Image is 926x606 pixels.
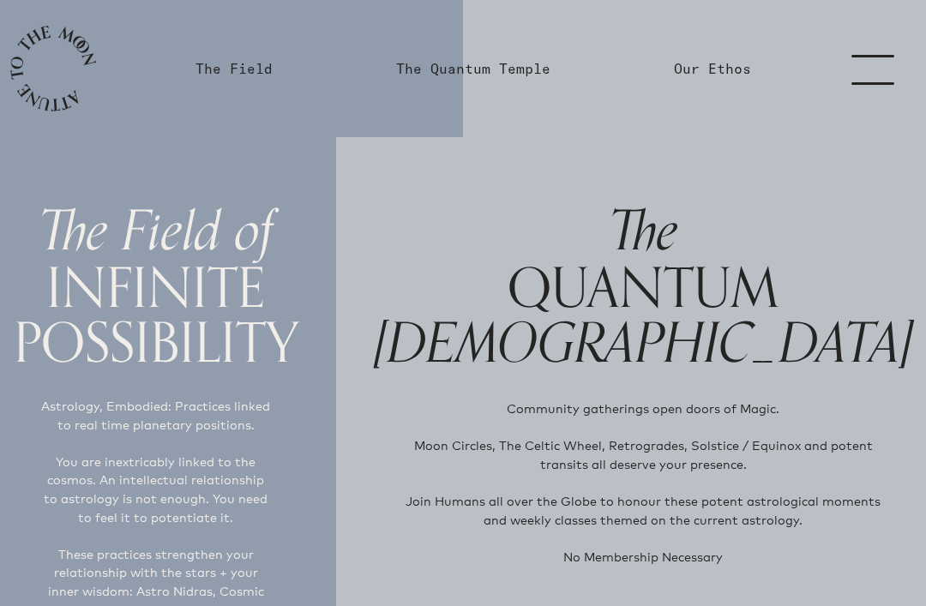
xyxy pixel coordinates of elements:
[39,187,273,277] span: The Field of
[401,399,886,566] p: Community gatherings open doors of Magic. Moon Circles, The Celtic Wheel, Retrogrades, Solstice /...
[14,202,298,369] h1: INFINITE POSSIBILITY
[374,202,913,372] h1: QUANTUM
[396,58,550,79] a: The Quantum Temple
[609,187,678,277] span: The
[195,58,273,79] a: The Field
[374,299,913,389] span: [DEMOGRAPHIC_DATA]
[674,58,751,79] a: Our Ethos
